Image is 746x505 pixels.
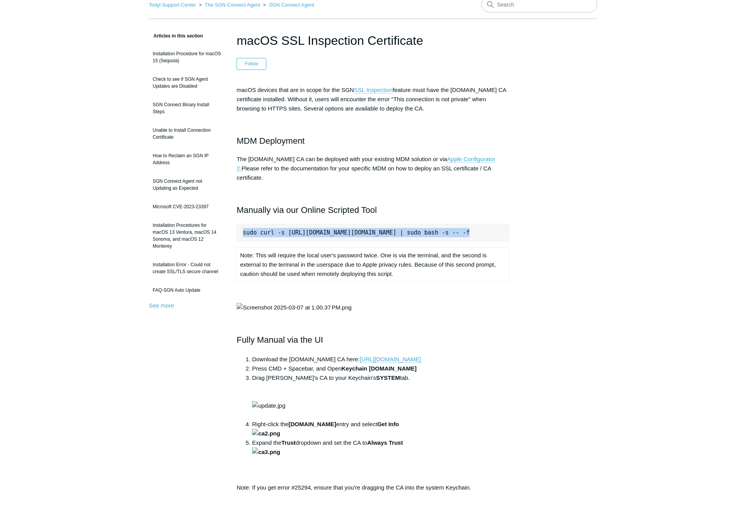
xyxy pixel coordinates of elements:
a: Microsoft CVE-2023-23397 [149,199,225,214]
li: SGN Connect Agent [261,2,314,8]
img: ca2.png [252,429,280,438]
a: See more [149,302,174,309]
a: [URL][DOMAIN_NAME] [360,356,421,363]
a: SSL Inspection [354,87,393,94]
strong: Trust [281,439,296,446]
span: Articles in this section [149,33,203,39]
strong: SYSTEM [376,374,400,381]
a: FAQ-SGN Auto Update [149,283,225,298]
h1: macOS SSL Inspection Certificate [237,31,509,50]
a: Check to see if SGN Agent Updates are Disabled [149,72,225,94]
a: Installation Error - Could not create SSL/TLS secure channel [149,257,225,279]
li: Right-click the entry and select [252,420,509,438]
li: Todyl Support Center [149,2,198,8]
strong: Always Trust [252,439,403,455]
pre: sudo curl -s [URL][DOMAIN_NAME][DOMAIN_NAME] | sudo bash -s -- -f [237,224,509,241]
li: Press CMD + Spacebar, and Open [252,364,509,373]
a: Installation Procedures for macOS 13 Ventura, macOS 14 Sonoma, and macOS 12 Monterey [149,218,225,253]
a: How to Reclaim an SGN IP Address [149,148,225,170]
a: SGN Connect Agent [269,2,314,8]
img: Screenshot 2025-03-07 at 1.00.37 PM.png [237,303,351,312]
strong: Get Info [252,421,399,437]
p: Note: If you get error #25294, ensure that you're dragging the CA into the system Keychain. [237,483,509,492]
h2: Fully Manual via the UI [237,333,509,347]
li: The SGN Connect Agent [198,2,262,8]
a: Installation Procedure for macOS 15 (Sequoia) [149,46,225,68]
strong: Keychain [DOMAIN_NAME] [342,365,417,372]
a: Apple Configurator 2. [237,156,495,172]
li: Download the [DOMAIN_NAME] CA here: [252,355,509,364]
button: Follow Article [237,58,266,70]
a: SGN Connect Binary Install Steps [149,97,225,119]
p: macOS devices that are in scope for the SGN feature must have the [DOMAIN_NAME] CA certificate in... [237,85,509,113]
p: The [DOMAIN_NAME] CA can be deployed with your existing MDM solution or via Please refer to the d... [237,155,509,182]
li: Drag [PERSON_NAME]'s CA to your Keychain's tab. [252,373,509,420]
h2: Manually via our Online Scripted Tool [237,203,509,217]
li: Expand the dropdown and set the CA to [252,438,509,475]
img: ca3.png [252,447,280,457]
img: update.jpg [252,401,285,410]
td: Note: This will require the local user's password twice. One is via the terminal, and the second ... [237,248,509,282]
h2: MDM Deployment [237,134,509,148]
strong: [DOMAIN_NAME] [288,421,336,427]
a: The SGN Connect Agent [205,2,260,8]
a: SGN Connect Agent not Updating as Expected [149,174,225,196]
a: Todyl Support Center [149,2,196,8]
a: Unable to Install Connection Certificate [149,123,225,145]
